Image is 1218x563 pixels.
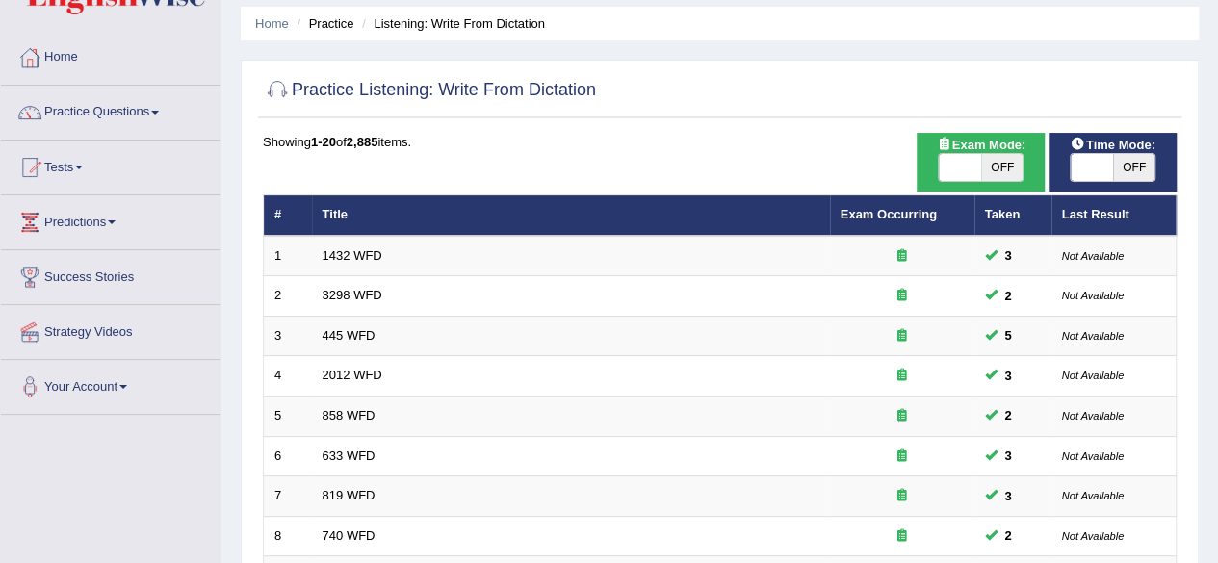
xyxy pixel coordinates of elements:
[264,476,312,517] td: 7
[1051,195,1177,236] th: Last Result
[323,328,376,343] a: 445 WFD
[841,407,964,425] div: Exam occurring question
[974,195,1051,236] th: Taken
[264,316,312,356] td: 3
[929,135,1033,155] span: Exam Mode:
[998,366,1020,386] span: You can still take this question
[1113,154,1155,181] span: OFF
[323,288,382,302] a: 3298 WFD
[264,436,312,476] td: 6
[1,360,220,408] a: Your Account
[981,154,1024,181] span: OFF
[264,195,312,236] th: #
[263,76,596,105] h2: Practice Listening: Write From Dictation
[998,325,1020,345] span: You can still take this question
[1062,410,1124,422] small: Not Available
[1,31,220,79] a: Home
[1062,530,1124,542] small: Not Available
[841,207,937,221] a: Exam Occurring
[917,133,1045,192] div: Show exams occurring in exams
[841,287,964,305] div: Exam occurring question
[357,14,545,33] li: Listening: Write From Dictation
[998,446,1020,466] span: You can still take this question
[292,14,353,33] li: Practice
[1062,250,1124,262] small: Not Available
[1,141,220,189] a: Tests
[347,135,378,149] b: 2,885
[264,516,312,556] td: 8
[1,86,220,134] a: Practice Questions
[323,488,376,502] a: 819 WFD
[1062,330,1124,342] small: Not Available
[1062,450,1124,462] small: Not Available
[264,397,312,437] td: 5
[998,405,1020,425] span: You can still take this question
[1062,290,1124,301] small: Not Available
[323,368,382,382] a: 2012 WFD
[998,245,1020,266] span: You can still take this question
[255,16,289,31] a: Home
[841,367,964,385] div: Exam occurring question
[264,236,312,276] td: 1
[323,448,376,463] a: 633 WFD
[841,448,964,466] div: Exam occurring question
[1063,135,1163,155] span: Time Mode:
[1,250,220,298] a: Success Stories
[841,327,964,345] div: Exam occurring question
[311,135,336,149] b: 1-20
[1,195,220,243] a: Predictions
[263,133,1177,151] div: Showing of items.
[323,248,382,263] a: 1432 WFD
[841,247,964,266] div: Exam occurring question
[323,408,376,422] a: 858 WFD
[841,487,964,505] div: Exam occurring question
[841,527,964,546] div: Exam occurring question
[312,195,830,236] th: Title
[1062,490,1124,501] small: Not Available
[264,356,312,397] td: 4
[998,525,1020,546] span: You can still take this question
[998,286,1020,306] span: You can still take this question
[1062,370,1124,381] small: Not Available
[998,486,1020,506] span: You can still take this question
[1,305,220,353] a: Strategy Videos
[264,276,312,317] td: 2
[323,528,376,543] a: 740 WFD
